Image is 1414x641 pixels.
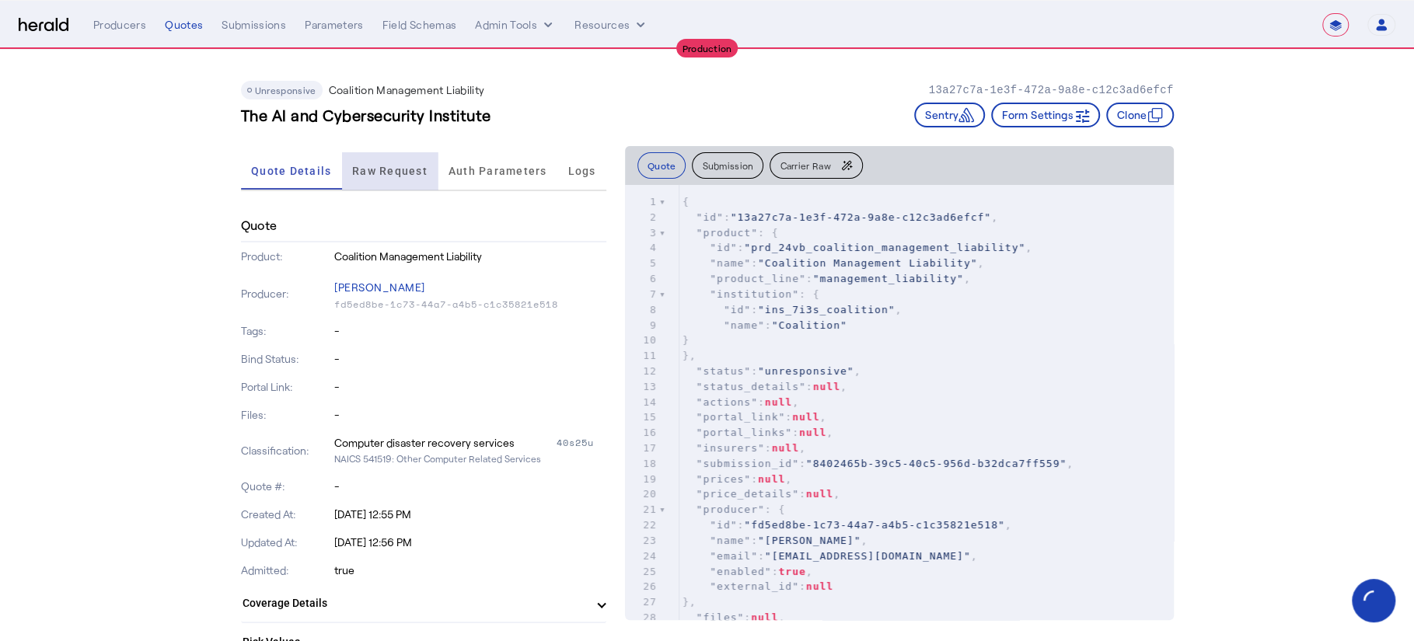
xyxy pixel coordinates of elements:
[449,165,547,176] span: Auth Parameters
[241,407,332,423] p: Files:
[806,458,1067,469] span: "8402465b-39c5-40c5-956d-b32dca7ff559"
[758,304,896,315] span: "ins_7i3s_coalition"
[557,435,606,451] div: 40s25u
[625,441,659,456] div: 17
[683,396,799,408] span: : ,
[683,519,1012,531] span: : ,
[683,488,840,500] span: : ,
[697,227,758,239] span: "product"
[758,365,854,377] span: "unresponsive"
[697,503,765,515] span: "producer"
[305,17,364,33] div: Parameters
[222,17,286,33] div: Submissions
[625,379,659,395] div: 13
[772,442,799,454] span: null
[334,563,606,578] p: true
[683,227,779,239] span: : {
[683,427,833,438] span: : ,
[744,242,1025,253] span: "prd_24vb_coalition_management_liability"
[697,442,765,454] span: "insurers"
[770,152,862,179] button: Carrier Raw
[683,458,1074,469] span: : ,
[625,517,659,533] div: 22
[241,535,332,550] p: Updated At:
[255,85,316,96] span: Unresponsive
[683,242,1032,253] span: : ,
[697,365,752,377] span: "status"
[329,82,485,98] p: Coalition Management Liability
[683,550,978,562] span: : ,
[334,323,606,339] p: -
[683,442,806,454] span: : ,
[683,319,847,331] span: :
[676,39,738,57] div: Production
[567,165,595,176] span: Logs
[334,277,606,298] p: [PERSON_NAME]
[625,395,659,410] div: 14
[625,472,659,487] div: 19
[625,225,659,241] div: 3
[710,257,751,269] span: "name"
[625,271,659,287] div: 6
[241,351,332,367] p: Bind Status:
[241,507,332,522] p: Created At:
[697,381,806,392] span: "status_details"
[241,323,332,339] p: Tags:
[697,427,793,438] span: "portal_links"
[19,18,68,33] img: Herald Logo
[334,507,606,522] p: [DATE] 12:55 PM
[692,152,763,179] button: Submission
[683,473,792,485] span: : ,
[625,564,659,580] div: 25
[241,443,332,458] p: Classification:
[625,287,659,302] div: 7
[683,273,971,284] span: : ,
[710,288,799,300] span: "institution"
[625,533,659,549] div: 23
[165,17,203,33] div: Quotes
[813,381,840,392] span: null
[710,519,737,531] span: "id"
[382,17,457,33] div: Field Schemas
[241,286,332,301] p: Producer:
[334,351,606,367] p: -
[243,595,586,611] mat-panel-title: Coverage Details
[683,411,826,423] span: : ,
[241,479,332,494] p: Quote #:
[683,288,820,300] span: : {
[241,104,491,126] h3: The AI and Cybersecurity Institute
[637,152,686,179] button: Quote
[792,411,819,423] span: null
[779,566,806,577] span: true
[625,318,659,333] div: 9
[334,407,606,423] p: -
[683,611,786,623] span: : ,
[352,165,428,176] span: Raw Request
[625,502,659,517] div: 21
[683,211,998,223] span: : ,
[625,579,659,594] div: 26
[625,256,659,271] div: 5
[813,273,964,284] span: "management_liability"
[93,17,146,33] div: Producers
[710,580,799,592] span: "external_id"
[625,409,659,425] div: 15
[765,396,792,408] span: null
[710,535,751,546] span: "name"
[625,210,659,225] div: 2
[625,240,659,256] div: 4
[758,257,977,269] span: "Coalition Management Liability"
[758,535,861,546] span: "[PERSON_NAME]"
[625,194,659,210] div: 1
[683,596,697,608] span: },
[625,456,659,472] div: 18
[241,563,332,578] p: Admitted:
[683,257,984,269] span: : ,
[334,298,606,311] p: fd5ed8be-1c73-44a7-a4b5-c1c35821e518
[334,479,606,494] p: -
[806,488,833,500] span: null
[1106,103,1174,127] button: Clone
[697,473,752,485] span: "prices"
[710,273,806,284] span: "product_line"
[683,503,786,515] span: : {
